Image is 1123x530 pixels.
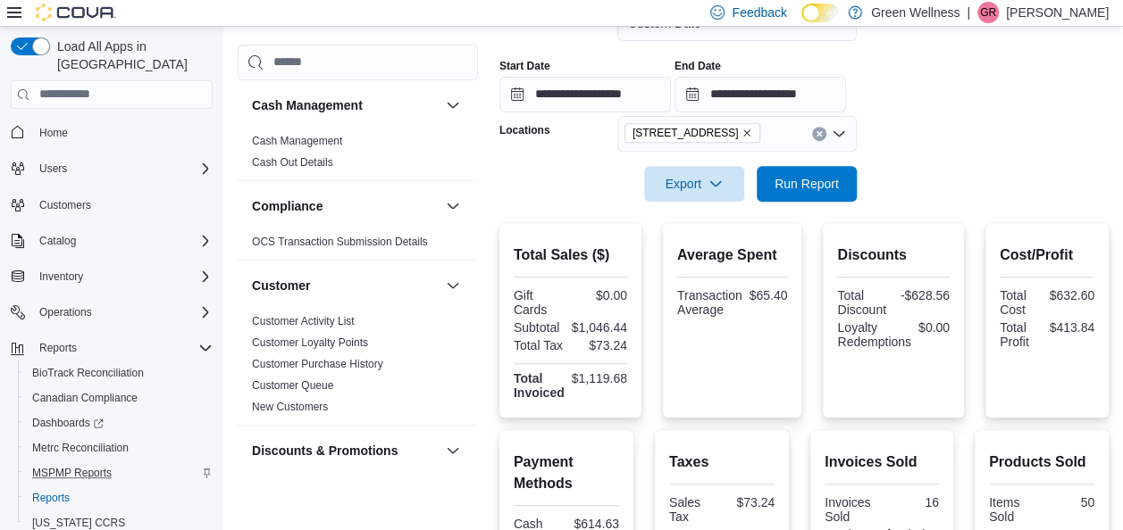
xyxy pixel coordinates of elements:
[32,302,99,323] button: Operations
[812,127,826,141] button: Clear input
[32,391,138,405] span: Canadian Compliance
[514,288,567,317] div: Gift Cards
[18,410,220,435] a: Dashboards
[252,236,428,248] a: OCS Transaction Submission Details
[32,337,213,359] span: Reports
[4,335,220,360] button: Reports
[750,288,788,302] div: $65.40
[1045,495,1094,509] div: 50
[252,442,439,460] button: Discounts & Promotions
[732,4,786,21] span: Feedback
[252,378,333,393] span: Customer Queue
[989,495,1038,524] div: Items Sold
[677,288,742,317] div: Transaction Average
[252,315,355,327] a: Customer Activity List
[32,466,112,480] span: MSPMP Reports
[25,437,136,459] a: Metrc Reconciliation
[633,124,739,142] span: [STREET_ADDRESS]
[25,487,213,509] span: Reports
[32,122,75,144] a: Home
[32,158,74,179] button: Users
[39,198,91,212] span: Customers
[32,302,213,323] span: Operations
[252,358,383,370] a: Customer Purchase History
[252,336,368,349] a: Customer Loyalty Points
[39,269,83,284] span: Inventory
[1049,288,1094,302] div: $632.60
[675,59,721,73] label: End Date
[572,371,627,385] div: $1,119.68
[39,341,77,355] span: Reports
[252,314,355,328] span: Customer Activity List
[252,134,342,148] span: Cash Management
[252,197,323,215] h3: Compliance
[832,127,846,141] button: Open list of options
[252,197,439,215] button: Compliance
[32,337,84,359] button: Reports
[252,155,333,170] span: Cash Out Details
[4,264,220,289] button: Inventory
[837,320,911,349] div: Loyalty Redemptions
[32,158,213,179] span: Users
[514,338,567,352] div: Total Tax
[837,244,950,266] h2: Discounts
[514,320,565,335] div: Subtotal
[25,412,111,434] a: Dashboards
[574,288,627,302] div: $0.00
[442,275,464,296] button: Customer
[238,231,478,260] div: Compliance
[801,22,802,23] span: Dark Mode
[39,305,92,319] span: Operations
[25,362,213,384] span: BioTrack Reconciliation
[39,234,76,248] span: Catalog
[18,435,220,460] button: Metrc Reconciliation
[897,288,950,302] div: -$628.56
[757,166,857,202] button: Run Report
[25,387,213,409] span: Canadian Compliance
[25,412,213,434] span: Dashboards
[32,266,90,287] button: Inventory
[18,385,220,410] button: Canadian Compliance
[252,96,363,114] h3: Cash Management
[514,244,627,266] h2: Total Sales ($)
[252,96,439,114] button: Cash Management
[252,401,328,413] a: New Customers
[252,156,333,169] a: Cash Out Details
[25,387,145,409] a: Canadian Compliance
[252,135,342,147] a: Cash Management
[25,487,77,509] a: Reports
[977,2,999,23] div: George Reese
[499,59,550,73] label: Start Date
[825,451,939,473] h2: Invoices Sold
[871,2,960,23] p: Green Wellness
[32,366,144,380] span: BioTrack Reconciliation
[1000,320,1043,349] div: Total Profit
[801,4,839,22] input: Dark Mode
[252,235,428,249] span: OCS Transaction Submission Details
[4,120,220,145] button: Home
[18,485,220,510] button: Reports
[677,244,787,266] h2: Average Spent
[669,495,718,524] div: Sales Tax
[25,362,151,384] a: BioTrack Reconciliation
[1006,2,1109,23] p: [PERSON_NAME]
[499,123,550,137] label: Locations
[825,495,878,524] div: Invoices Sold
[18,460,220,485] button: MSPMP Reports
[655,166,733,202] span: Export
[837,288,890,317] div: Total Discount
[624,123,761,143] span: 28059 Hwy 28
[32,416,104,430] span: Dashboards
[32,194,213,216] span: Customers
[252,277,310,294] h3: Customer
[39,126,68,140] span: Home
[775,175,839,193] span: Run Report
[675,77,846,112] input: Press the down key to open a popover containing a calendar.
[442,440,464,461] button: Discounts & Promotions
[514,451,619,494] h2: Payment Methods
[238,311,478,425] div: Customer
[980,2,996,23] span: GR
[252,379,333,392] a: Customer Queue
[1049,320,1094,335] div: $413.84
[514,371,565,400] strong: Total Invoiced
